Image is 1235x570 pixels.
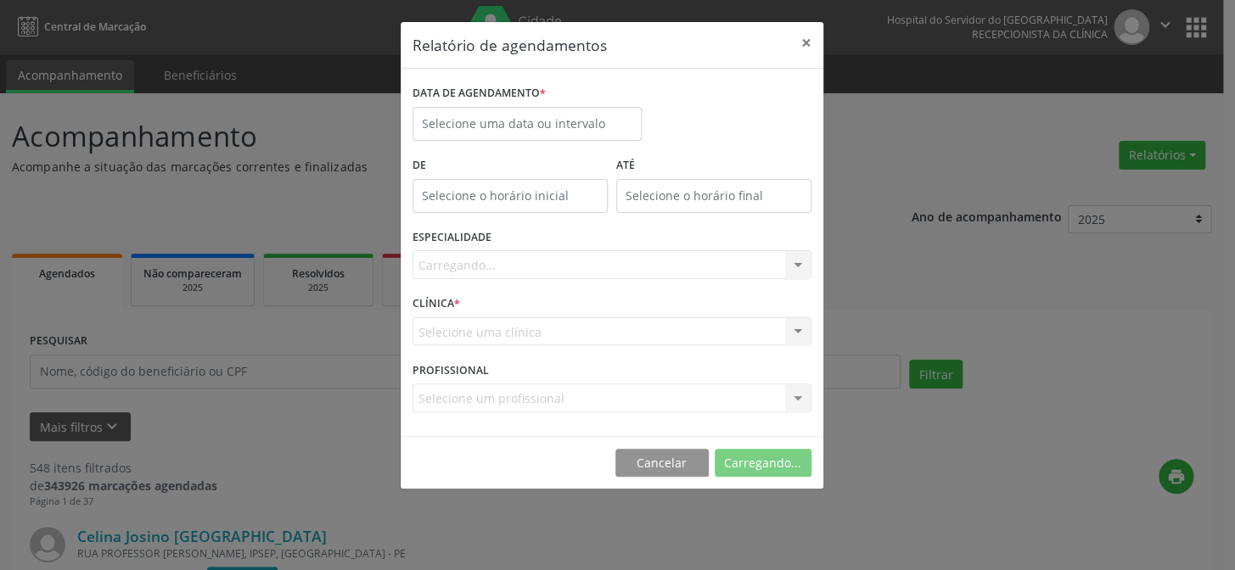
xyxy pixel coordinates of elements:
input: Selecione o horário final [616,179,811,213]
label: ATÉ [616,153,811,179]
button: Cancelar [615,449,709,478]
button: Carregando... [715,449,811,478]
label: PROFISSIONAL [413,357,489,383]
label: DATA DE AGENDAMENTO [413,81,546,107]
input: Selecione o horário inicial [413,179,608,213]
label: CLÍNICA [413,291,460,317]
label: ESPECIALIDADE [413,225,491,251]
h5: Relatório de agendamentos [413,34,607,56]
label: De [413,153,608,179]
button: Close [789,22,823,64]
input: Selecione uma data ou intervalo [413,107,642,141]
